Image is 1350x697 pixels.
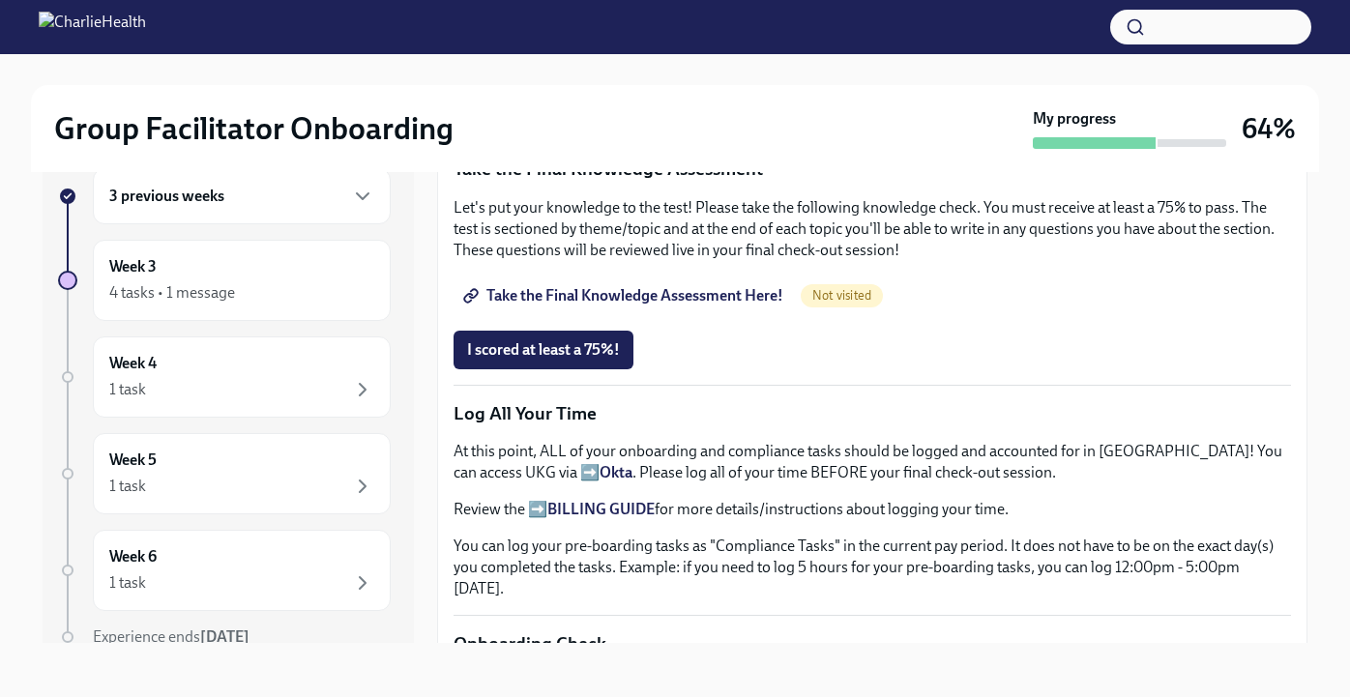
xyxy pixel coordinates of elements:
h6: Week 5 [109,450,157,471]
span: Experience ends [93,627,249,646]
a: BILLING GUIDE [547,500,655,518]
div: 3 previous weeks [93,168,391,224]
a: Week 61 task [58,530,391,611]
a: Week 41 task [58,336,391,418]
h6: Week 6 [109,546,157,567]
p: Review the ➡️ for more details/instructions about logging your time. [454,499,1291,520]
span: I scored at least a 75%! [467,340,620,360]
p: Let's put your knowledge to the test! Please take the following knowledge check. You must receive... [454,197,1291,261]
a: Okta [600,463,632,481]
a: Week 51 task [58,433,391,514]
strong: [DATE] [200,627,249,646]
strong: My progress [1033,108,1116,130]
h6: Week 4 [109,353,157,374]
p: At this point, ALL of your onboarding and compliance tasks should be logged and accounted for in ... [454,441,1291,483]
div: 1 task [109,572,146,594]
h6: 3 previous weeks [109,186,224,207]
a: Week 34 tasks • 1 message [58,240,391,321]
a: Take the Final Knowledge Assessment Here! [454,276,797,315]
div: 1 task [109,476,146,497]
h6: Week 3 [109,256,157,277]
button: I scored at least a 75%! [454,331,633,369]
span: Take the Final Knowledge Assessment Here! [467,286,783,305]
p: Onboarding Check [454,631,1291,656]
div: 1 task [109,379,146,400]
p: You can log your pre-boarding tasks as "Compliance Tasks" in the current pay period. It does not ... [454,536,1291,599]
h3: 64% [1242,111,1296,146]
span: Not visited [801,288,883,303]
img: CharlieHealth [39,12,146,43]
div: 4 tasks • 1 message [109,282,235,304]
p: Log All Your Time [454,401,1291,426]
h2: Group Facilitator Onboarding [54,109,454,148]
